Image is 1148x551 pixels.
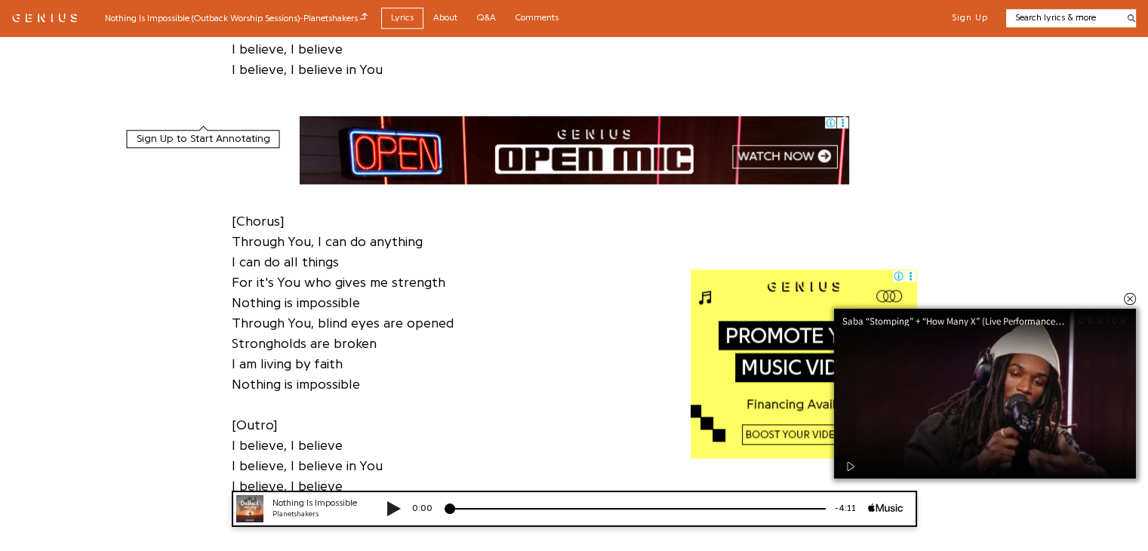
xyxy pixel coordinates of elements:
[842,316,1076,326] div: Saba “Stomping” + “How Many X” (Live Performance) | Open Mic
[691,269,917,458] iframe: Advertisement
[423,8,467,28] a: About
[506,8,568,28] a: Comments
[606,11,648,24] div: -4:11
[127,130,280,148] button: Sign Up to Start Annotating
[381,8,423,28] a: Lyrics
[1006,11,1119,24] input: Search lyrics & more
[300,116,849,184] iframe: Advertisement
[467,8,506,28] a: Q&A
[952,12,988,24] button: Sign Up
[105,11,368,25] div: Nothing Is Impossible (Outback Worship Sessions) - Planetshakers
[232,211,639,517] div: [Chorus] Through You, I can do anything I can do all things For it's You who gives me strength No...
